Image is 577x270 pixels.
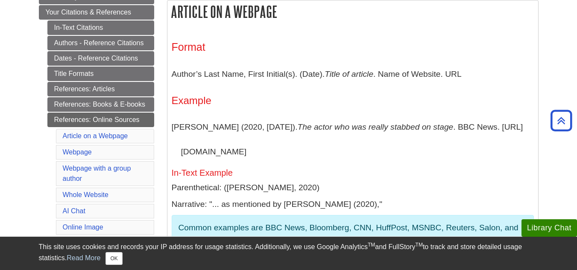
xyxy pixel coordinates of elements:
[172,198,534,211] p: Narrative: "... as mentioned by [PERSON_NAME] (2020),"
[172,95,534,106] h4: Example
[179,222,527,247] p: Common examples are BBC News, Bloomberg, CNN, HuffPost, MSNBC, Reuters, Salon, and Vox.
[46,9,131,16] span: Your Citations & References
[47,36,154,50] a: Authors - Reference Citations
[548,115,575,126] a: Back to Top
[63,207,85,215] a: AI Chat
[172,182,534,194] p: Parenthetical: ([PERSON_NAME], 2020)
[416,242,423,248] sup: TM
[172,41,534,53] h3: Format
[67,254,100,261] a: Read More
[47,82,154,96] a: References: Articles
[172,115,534,164] p: [PERSON_NAME] (2020, [DATE]). . BBC News. [URL][DOMAIN_NAME]
[172,168,534,177] h5: In-Text Example
[47,67,154,81] a: Title Formats
[47,97,154,112] a: References: Books & E-books
[368,242,375,248] sup: TM
[521,219,577,237] button: Library Chat
[47,20,154,35] a: In-Text Citations
[172,62,534,87] p: Author’s Last Name, First Initial(s). (Date). . Name of Website. URL
[167,0,538,23] h2: Article on a Webpage
[63,132,128,139] a: Article on a Webpage
[325,70,373,78] i: Title of article
[298,122,454,131] i: The actor who was really stabbed on stage
[105,252,122,265] button: Close
[63,165,131,182] a: Webpage with a group author
[39,5,154,20] a: Your Citations & References
[63,148,92,156] a: Webpage
[47,51,154,66] a: Dates - Reference Citations
[39,242,539,265] div: This site uses cookies and records your IP address for usage statistics. Additionally, we use Goo...
[63,191,108,198] a: Whole Website
[63,224,103,231] a: Online Image
[47,113,154,127] a: References: Online Sources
